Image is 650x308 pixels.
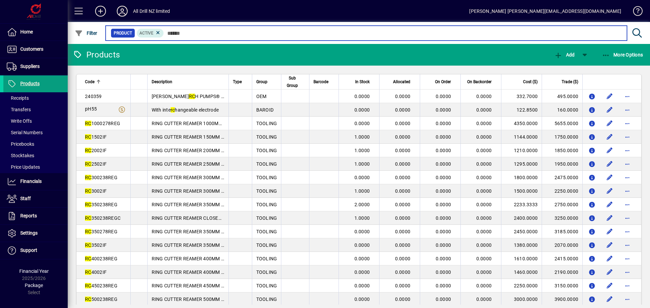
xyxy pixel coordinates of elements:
td: 1295.0000 [501,157,542,171]
span: Package [25,283,43,288]
div: Products [73,49,120,60]
a: Reports [3,208,68,224]
span: 0.0000 [436,202,451,207]
a: Receipts [3,92,68,104]
div: Type [233,78,248,86]
span: Suppliers [20,64,40,69]
span: 0.0000 [436,188,451,194]
td: 495.0000 [542,90,582,103]
span: 0.0000 [395,242,411,248]
span: 0.0000 [436,161,451,167]
span: Code [85,78,94,86]
a: Customers [3,41,68,58]
em: RC [85,269,91,275]
td: 2475.0000 [542,171,582,184]
em: RC [85,175,91,180]
span: 0.0000 [476,148,492,153]
a: Pricebooks [3,138,68,150]
span: OEM [256,94,267,99]
span: TOOLING [256,161,277,167]
div: Code [85,78,126,86]
span: 0.0000 [395,175,411,180]
span: Home [20,29,33,34]
td: 1210.0000 [501,144,542,157]
span: 0.0000 [354,269,370,275]
em: RC [189,94,195,99]
span: RING CUTTER REAMER 350MM 150MM WIDE RING 2-7/8" REG BOX X BOX [152,229,314,234]
span: 0.0000 [476,202,492,207]
span: Sub Group [285,74,299,89]
td: 1144.0000 [501,130,542,144]
td: 3250.0000 [542,211,582,225]
td: 1800.0000 [501,171,542,184]
span: 0.0000 [354,107,370,113]
span: Staff [20,196,31,201]
div: Description [152,78,224,86]
div: [PERSON_NAME] [PERSON_NAME][EMAIL_ADDRESS][DOMAIN_NAME] [469,6,621,17]
a: Transfers [3,104,68,115]
em: RC [85,215,91,221]
span: 0.0000 [395,121,411,126]
em: RC [85,202,91,207]
span: Reports [20,213,37,218]
div: Group [256,78,277,86]
span: 300238REG [85,175,117,180]
button: Edit [604,267,615,278]
span: 2.0000 [354,202,370,207]
span: With inte hangeable electrode [152,107,219,113]
span: TOOLING [256,188,277,194]
button: Filter [73,27,99,39]
span: Receipts [7,95,29,101]
mat-chip: Activation Status: Active [137,29,164,38]
span: 0.0000 [395,107,411,113]
span: RING CUTTER REAMER CLOSED 350MM 150MM WIDE RING 2-3/8" REG BOX WITH PULL TAB [152,215,354,221]
em: RC [85,134,91,140]
span: TOOLING [256,283,277,288]
button: Edit [604,132,615,142]
span: TOOLING [256,215,277,221]
span: More Options [602,52,643,57]
em: RC [85,283,91,288]
td: 1500.0000 [501,184,542,198]
span: 400238REG [85,256,117,261]
span: TOOLING [256,202,277,207]
div: In Stock [343,78,376,86]
span: Customers [20,46,43,52]
td: 5655.0000 [542,117,582,130]
span: 1.0000 [354,215,370,221]
span: TOOLING [256,269,277,275]
td: 2070.0000 [542,238,582,252]
span: Price Updates [7,164,40,170]
td: 1750.0000 [542,130,582,144]
span: TOOLING [256,242,277,248]
td: 2250.0000 [501,279,542,292]
span: 0.0000 [476,256,492,261]
span: 0.0000 [436,107,451,113]
span: 0.0000 [395,229,411,234]
span: 500238REG [85,297,117,302]
span: 0.0000 [436,175,451,180]
span: TOOLING [256,148,277,153]
em: RC [85,297,91,302]
a: Suppliers [3,58,68,75]
span: Barcode [313,78,328,86]
a: Home [3,24,68,41]
span: 0.0000 [476,297,492,302]
div: Sub Group [285,74,305,89]
span: 0.0000 [476,161,492,167]
span: Allocated [393,78,410,86]
span: Products [20,81,40,86]
span: 0.0000 [354,242,370,248]
a: Knowledge Base [628,1,642,23]
span: Serial Numbers [7,130,43,135]
span: Financials [20,179,42,184]
a: Write Offs [3,115,68,127]
span: TOOLING [256,297,277,302]
button: More options [622,199,633,210]
span: 0.0000 [395,188,411,194]
td: 2250.0000 [542,184,582,198]
span: RING CUTTER REAMER 150MM 100MM WIDE RING 2" IF BOX WITH PULL TAB [152,134,320,140]
span: 0.0000 [436,229,451,234]
a: Support [3,242,68,259]
div: On Backorder [465,78,498,86]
